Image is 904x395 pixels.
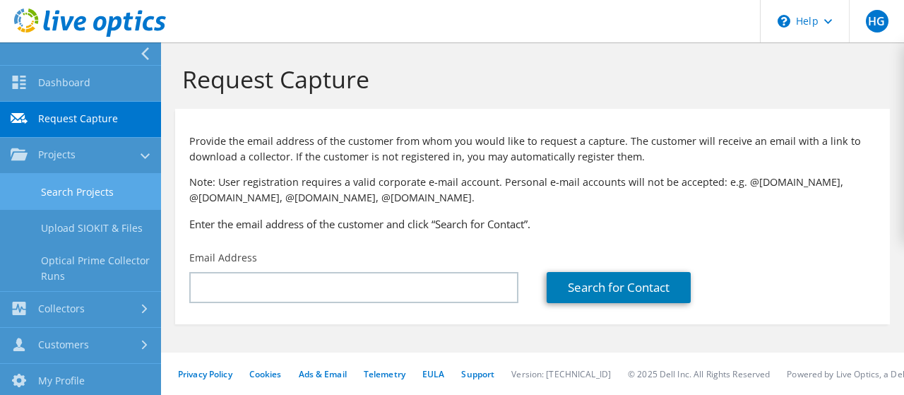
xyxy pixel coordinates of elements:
a: EULA [422,368,444,380]
h1: Request Capture [182,64,876,94]
a: Search for Contact [547,272,691,303]
h3: Enter the email address of the customer and click “Search for Contact”. [189,216,876,232]
a: Ads & Email [299,368,347,380]
a: Support [461,368,494,380]
svg: \n [778,15,790,28]
a: Privacy Policy [178,368,232,380]
p: Provide the email address of the customer from whom you would like to request a capture. The cust... [189,134,876,165]
li: © 2025 Dell Inc. All Rights Reserved [628,368,770,380]
a: Cookies [249,368,282,380]
label: Email Address [189,251,257,265]
li: Version: [TECHNICAL_ID] [511,368,611,380]
span: HG [866,10,888,33]
a: Telemetry [364,368,405,380]
p: Note: User registration requires a valid corporate e-mail account. Personal e-mail accounts will ... [189,175,876,206]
